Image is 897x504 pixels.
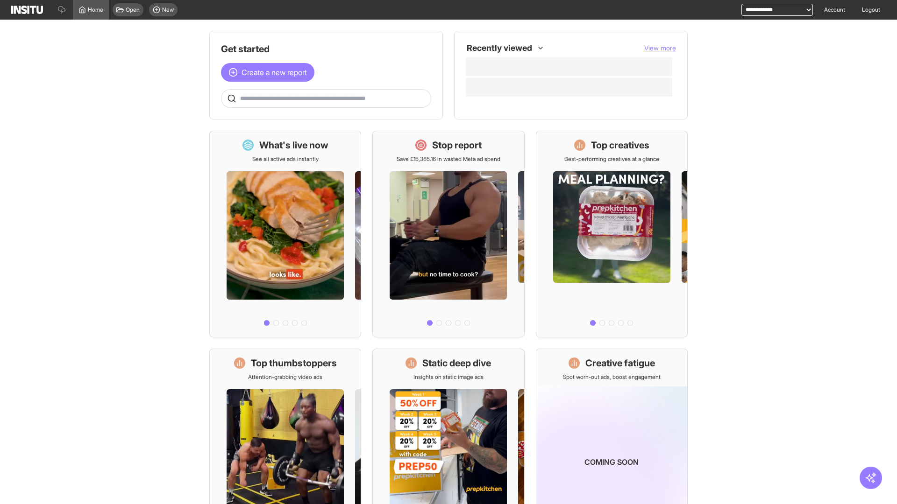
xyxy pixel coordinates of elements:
button: View more [644,43,676,53]
img: Logo [11,6,43,14]
a: Stop reportSave £15,365.16 in wasted Meta ad spend [372,131,524,337]
h1: What's live now [259,139,328,152]
a: What's live nowSee all active ads instantly [209,131,361,337]
h1: Top creatives [591,139,649,152]
a: Top creativesBest-performing creatives at a glance [536,131,688,337]
span: View more [644,44,676,52]
span: Open [126,6,140,14]
h1: Top thumbstoppers [251,357,337,370]
h1: Static deep dive [422,357,491,370]
p: Save £15,365.16 in wasted Meta ad spend [397,155,500,163]
span: New [162,6,174,14]
p: Attention-grabbing video ads [248,373,322,381]
span: Create a new report [242,67,307,78]
h1: Stop report [432,139,482,152]
p: Insights on static image ads [413,373,484,381]
button: Create a new report [221,63,314,82]
span: Home [88,6,103,14]
p: Best-performing creatives at a glance [564,155,659,163]
h1: Get started [221,42,431,56]
p: See all active ads instantly [252,155,319,163]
